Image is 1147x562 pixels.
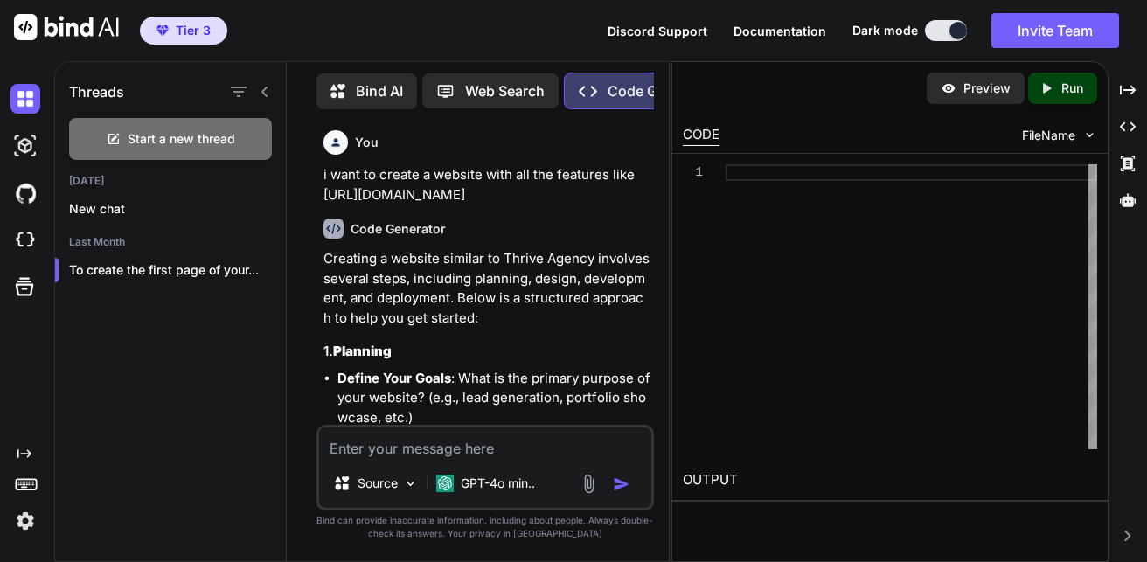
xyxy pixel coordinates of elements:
[176,22,211,39] span: Tier 3
[156,25,169,36] img: premium
[10,178,40,208] img: githubDark
[323,342,650,362] h3: 1.
[10,131,40,161] img: darkAi-studio
[55,235,286,249] h2: Last Month
[69,200,286,218] p: New chat
[672,460,1108,501] h2: OUTPUT
[963,80,1011,97] p: Preview
[10,225,40,255] img: cloudideIcon
[733,24,826,38] span: Documentation
[941,80,956,96] img: preview
[55,174,286,188] h2: [DATE]
[355,134,379,151] h6: You
[140,17,227,45] button: premiumTier 3
[69,81,124,102] h1: Threads
[403,476,418,491] img: Pick Models
[323,165,650,205] p: i want to create a website with all the features like [URL][DOMAIN_NAME]
[337,369,650,428] li: : What is the primary purpose of your website? (e.g., lead generation, portfolio showcase, etc.)
[316,514,654,540] p: Bind can provide inaccurate information, including about people. Always double-check its answers....
[608,24,707,38] span: Discord Support
[461,475,535,492] p: GPT-4o min..
[1082,128,1097,142] img: chevron down
[1061,80,1083,97] p: Run
[579,474,599,494] img: attachment
[608,22,707,40] button: Discord Support
[683,125,719,146] div: CODE
[1022,127,1075,144] span: FileName
[14,14,119,40] img: Bind AI
[323,249,650,328] p: Creating a website similar to Thrive Agency involves several steps, including planning, design, d...
[436,475,454,492] img: GPT-4o mini
[351,220,446,238] h6: Code Generator
[852,22,918,39] span: Dark mode
[69,261,286,279] p: To create the first page of your...
[991,13,1119,48] button: Invite Team
[613,475,630,493] img: icon
[10,506,40,536] img: settings
[733,22,826,40] button: Documentation
[356,80,403,101] p: Bind AI
[10,84,40,114] img: darkChat
[333,343,392,359] strong: Planning
[608,80,713,101] p: Code Generator
[465,80,545,101] p: Web Search
[128,130,235,148] span: Start a new thread
[358,475,398,492] p: Source
[337,370,451,386] strong: Define Your Goals
[683,164,703,181] div: 1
